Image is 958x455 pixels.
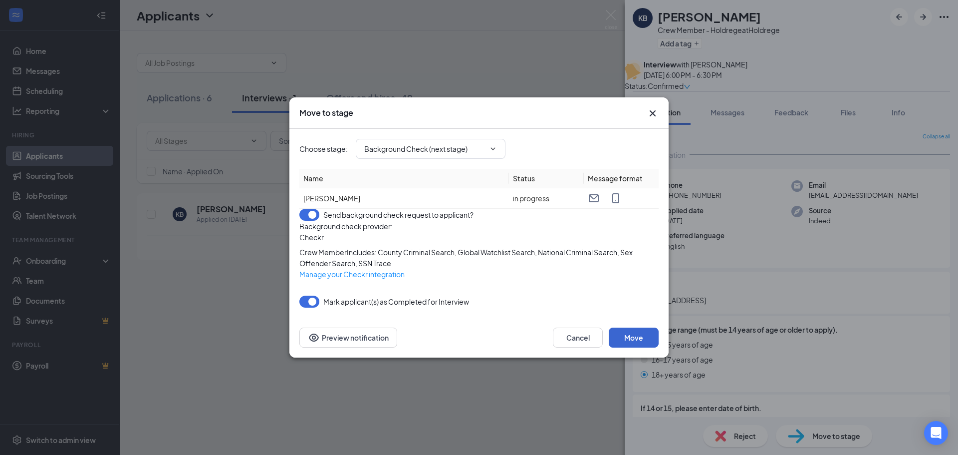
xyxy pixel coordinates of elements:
span: [PERSON_NAME] [303,194,360,203]
span: Crew Member [299,248,347,257]
span: Mark applicant(s) as Completed for Interview [323,296,469,308]
span: Send background check request to applicant? [323,209,474,221]
div: Open Intercom Messenger [924,421,948,445]
span: Background check provider : [299,221,659,232]
h3: Move to stage [299,107,353,118]
button: Cancel [553,328,603,348]
span: Manage your Checkr integration [299,270,405,279]
th: Message format [584,169,659,188]
span: Includes : County Criminal Search, Global Watchlist Search, National Criminal Search, Sex Offende... [299,248,633,268]
td: in progress [509,188,584,209]
svg: ChevronDown [489,145,497,153]
button: Close [647,107,659,119]
th: Name [299,169,509,188]
svg: Email [588,192,600,204]
button: Move [609,328,659,348]
svg: MobileSms [610,192,622,204]
th: Status [509,169,584,188]
a: Manage your Checkr integration [299,269,405,280]
span: Checkr [299,233,324,242]
svg: Eye [308,332,320,344]
span: Choose stage : [299,143,348,154]
button: Preview notificationEye [299,328,397,348]
svg: Cross [647,107,659,119]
